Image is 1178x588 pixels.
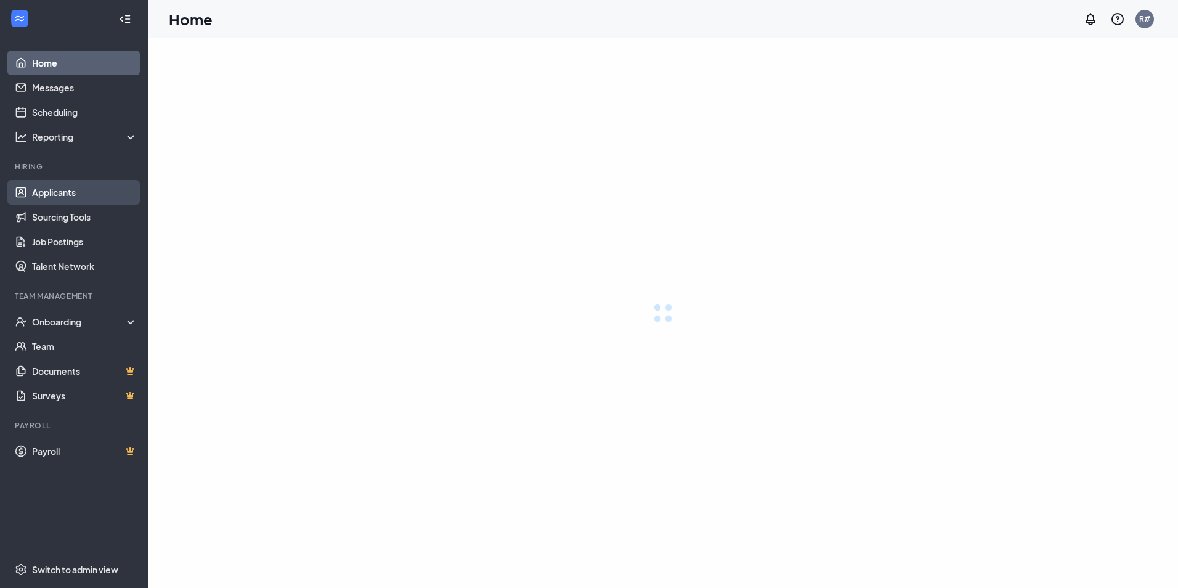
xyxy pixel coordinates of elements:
a: Messages [32,75,137,100]
a: Talent Network [32,254,137,279]
div: Hiring [15,161,135,172]
div: Reporting [32,131,138,143]
h1: Home [169,9,213,30]
a: Scheduling [32,100,137,125]
svg: Collapse [119,13,131,25]
svg: Notifications [1083,12,1098,27]
svg: Analysis [15,131,27,143]
a: SurveysCrown [32,383,137,408]
a: DocumentsCrown [32,359,137,383]
div: Switch to admin view [32,563,118,576]
a: Sourcing Tools [32,205,137,229]
div: Team Management [15,291,135,301]
a: Job Postings [32,229,137,254]
svg: WorkstreamLogo [14,12,26,25]
svg: QuestionInfo [1110,12,1125,27]
svg: Settings [15,563,27,576]
div: Onboarding [32,316,138,328]
a: PayrollCrown [32,439,137,463]
div: R# [1139,14,1150,24]
a: Home [32,51,137,75]
a: Applicants [32,180,137,205]
div: Payroll [15,420,135,431]
a: Team [32,334,137,359]
svg: UserCheck [15,316,27,328]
